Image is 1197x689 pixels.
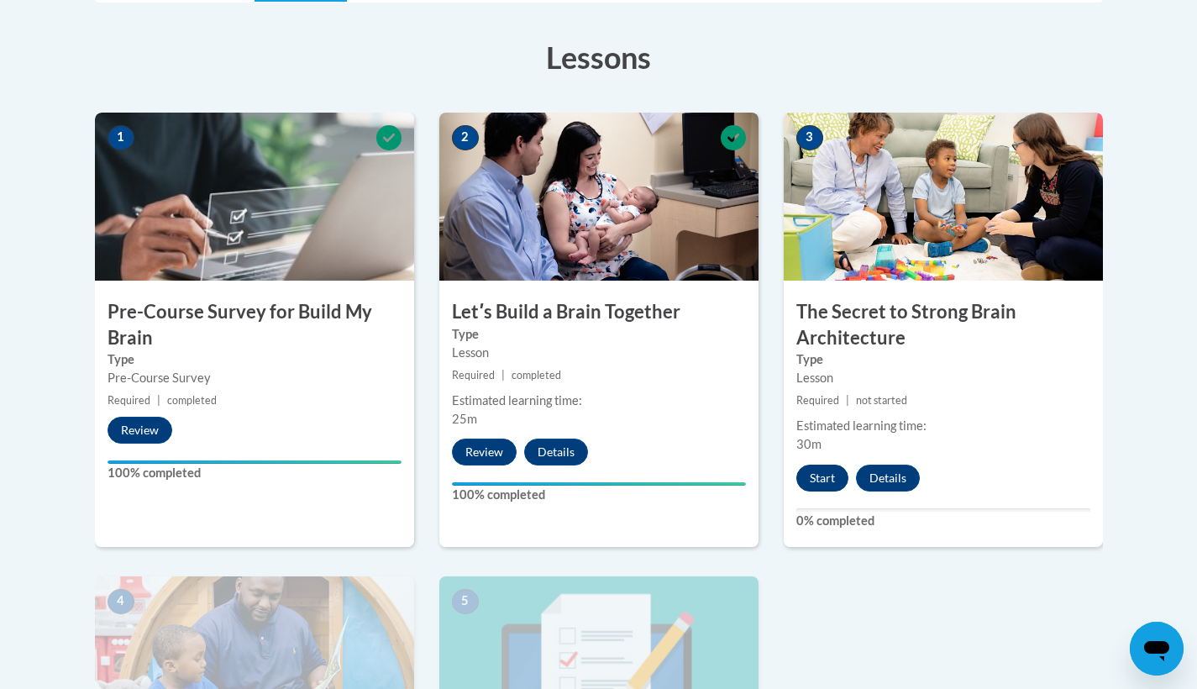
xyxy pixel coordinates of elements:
span: 25m [452,412,477,426]
button: Review [108,417,172,444]
label: 100% completed [108,464,402,482]
h3: Pre-Course Survey for Build My Brain [95,299,414,351]
div: Estimated learning time: [452,392,746,410]
span: Required [796,394,839,407]
span: 4 [108,589,134,614]
button: Details [856,465,920,492]
span: | [846,394,849,407]
img: Course Image [784,113,1103,281]
button: Review [452,439,517,465]
label: Type [108,350,402,369]
div: Lesson [452,344,746,362]
div: Lesson [796,369,1090,387]
div: Your progress [108,460,402,464]
h3: Lessons [95,36,1103,78]
span: | [157,394,160,407]
label: Type [796,350,1090,369]
span: 2 [452,125,479,150]
span: 30m [796,437,822,451]
button: Details [524,439,588,465]
label: 100% completed [452,486,746,504]
span: Required [108,394,150,407]
span: not started [856,394,907,407]
button: Start [796,465,848,492]
label: Type [452,325,746,344]
div: Estimated learning time: [796,417,1090,435]
span: | [501,369,505,381]
label: 0% completed [796,512,1090,530]
h3: The Secret to Strong Brain Architecture [784,299,1103,351]
span: completed [512,369,561,381]
span: 3 [796,125,823,150]
div: Pre-Course Survey [108,369,402,387]
span: 5 [452,589,479,614]
span: Required [452,369,495,381]
iframe: Button to launch messaging window [1130,622,1184,676]
div: Your progress [452,482,746,486]
span: 1 [108,125,134,150]
img: Course Image [95,113,414,281]
img: Course Image [439,113,759,281]
span: completed [167,394,217,407]
h3: Letʹs Build a Brain Together [439,299,759,325]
